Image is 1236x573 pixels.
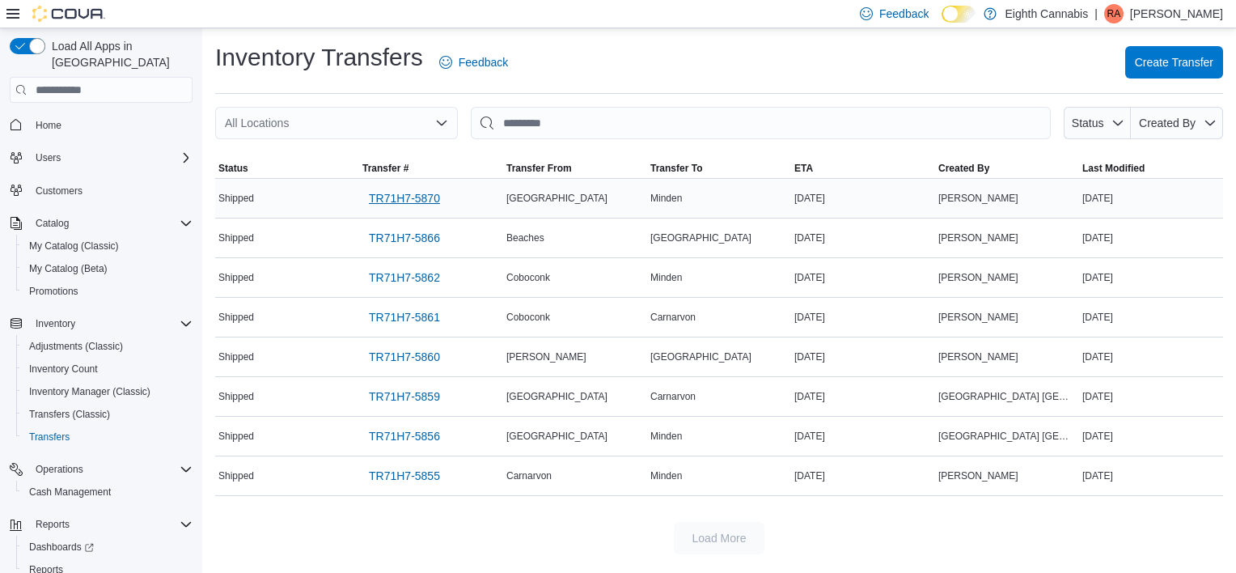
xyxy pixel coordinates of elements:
[647,159,791,178] button: Transfer To
[16,426,199,448] button: Transfers
[1104,4,1124,23] div: Roya Aziz
[29,214,75,233] button: Catalog
[23,236,125,256] a: My Catalog (Classic)
[23,337,193,356] span: Adjustments (Classic)
[506,231,544,244] span: Beaches
[23,427,193,447] span: Transfers
[29,148,67,168] button: Users
[29,240,119,253] span: My Catalog (Classic)
[938,469,1018,482] span: [PERSON_NAME]
[503,159,647,178] button: Transfer From
[215,159,359,178] button: Status
[1005,4,1088,23] p: Eighth Cannabis
[218,350,254,363] span: Shipped
[23,359,193,379] span: Inventory Count
[23,482,193,502] span: Cash Management
[362,162,408,175] span: Transfer #
[506,162,572,175] span: Transfer From
[938,311,1018,324] span: [PERSON_NAME]
[791,347,935,367] div: [DATE]
[650,271,682,284] span: Minden
[3,179,199,202] button: Customers
[362,222,447,254] a: TR71H7-5866
[459,54,508,70] span: Feedback
[471,107,1051,139] input: This is a search bar. After typing your query, hit enter to filter the results lower in the page.
[938,350,1018,363] span: [PERSON_NAME]
[215,41,423,74] h1: Inventory Transfers
[3,112,199,136] button: Home
[29,180,193,201] span: Customers
[506,350,586,363] span: [PERSON_NAME]
[29,460,90,479] button: Operations
[23,382,193,401] span: Inventory Manager (Classic)
[791,466,935,486] div: [DATE]
[938,430,1076,443] span: [GEOGRAPHIC_DATA] [GEOGRAPHIC_DATA]
[23,382,157,401] a: Inventory Manager (Classic)
[16,257,199,280] button: My Catalog (Beta)
[362,460,447,492] a: TR71H7-5855
[506,390,607,403] span: [GEOGRAPHIC_DATA]
[29,515,193,534] span: Reports
[506,469,552,482] span: Carnarvon
[369,428,440,444] span: TR71H7-5856
[433,46,514,79] a: Feedback
[935,159,1079,178] button: Created By
[1107,4,1121,23] span: RA
[29,385,150,398] span: Inventory Manager (Classic)
[29,314,193,333] span: Inventory
[36,185,83,197] span: Customers
[506,430,607,443] span: [GEOGRAPHIC_DATA]
[23,405,116,424] a: Transfers (Classic)
[938,390,1076,403] span: [GEOGRAPHIC_DATA] [GEOGRAPHIC_DATA]
[23,537,193,557] span: Dashboards
[29,148,193,168] span: Users
[16,280,199,303] button: Promotions
[23,259,114,278] a: My Catalog (Beta)
[362,420,447,452] a: TR71H7-5856
[29,314,82,333] button: Inventory
[1079,189,1223,208] div: [DATE]
[218,271,254,284] span: Shipped
[674,522,764,554] button: Load More
[369,349,440,365] span: TR71H7-5860
[692,530,747,546] span: Load More
[16,358,199,380] button: Inventory Count
[1064,107,1131,139] button: Status
[791,228,935,248] div: [DATE]
[29,460,193,479] span: Operations
[29,431,70,444] span: Transfers
[791,387,935,406] div: [DATE]
[791,159,935,178] button: ETA
[29,408,110,421] span: Transfers (Classic)
[794,162,813,175] span: ETA
[791,268,935,287] div: [DATE]
[506,271,550,284] span: Coboconk
[29,285,78,298] span: Promotions
[1072,117,1104,129] span: Status
[369,190,440,206] span: TR71H7-5870
[23,282,193,301] span: Promotions
[1131,107,1223,139] button: Created By
[32,6,105,22] img: Cova
[1079,466,1223,486] div: [DATE]
[369,309,440,325] span: TR71H7-5861
[1125,46,1223,79] button: Create Transfer
[369,270,440,286] span: TR71H7-5862
[650,311,696,324] span: Carnarvon
[359,159,503,178] button: Transfer #
[650,192,682,205] span: Minden
[942,6,976,23] input: Dark Mode
[218,469,254,482] span: Shipped
[3,513,199,536] button: Reports
[29,363,98,376] span: Inventory Count
[23,236,193,256] span: My Catalog (Classic)
[1139,117,1196,129] span: Created By
[369,230,440,246] span: TR71H7-5866
[29,262,108,275] span: My Catalog (Beta)
[1130,4,1223,23] p: [PERSON_NAME]
[16,235,199,257] button: My Catalog (Classic)
[218,430,254,443] span: Shipped
[369,388,440,405] span: TR71H7-5859
[23,537,100,557] a: Dashboards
